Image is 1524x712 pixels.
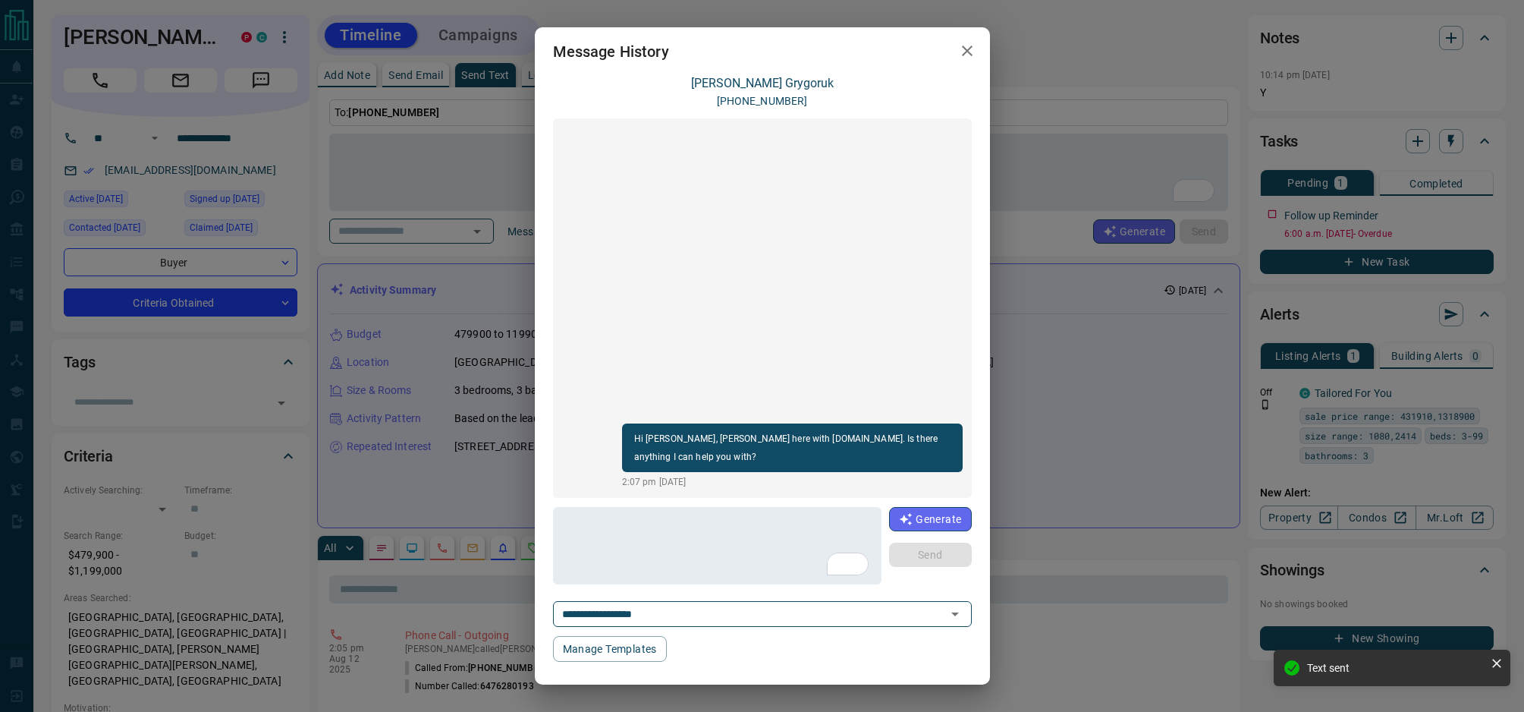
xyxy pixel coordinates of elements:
button: Generate [889,507,971,531]
p: Hi [PERSON_NAME], [PERSON_NAME] here with [DOMAIN_NAME]. Is there anything I can help you with? [634,430,951,466]
h2: Message History [535,27,687,76]
button: Manage Templates [553,636,667,662]
p: [PHONE_NUMBER] [717,93,808,109]
div: Text sent [1307,662,1485,674]
p: 2:07 pm [DATE] [622,475,963,489]
button: Open [944,603,966,625]
a: [PERSON_NAME] Grygoruk [691,76,834,90]
textarea: To enrich screen reader interactions, please activate Accessibility in Grammarly extension settings [564,514,872,578]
